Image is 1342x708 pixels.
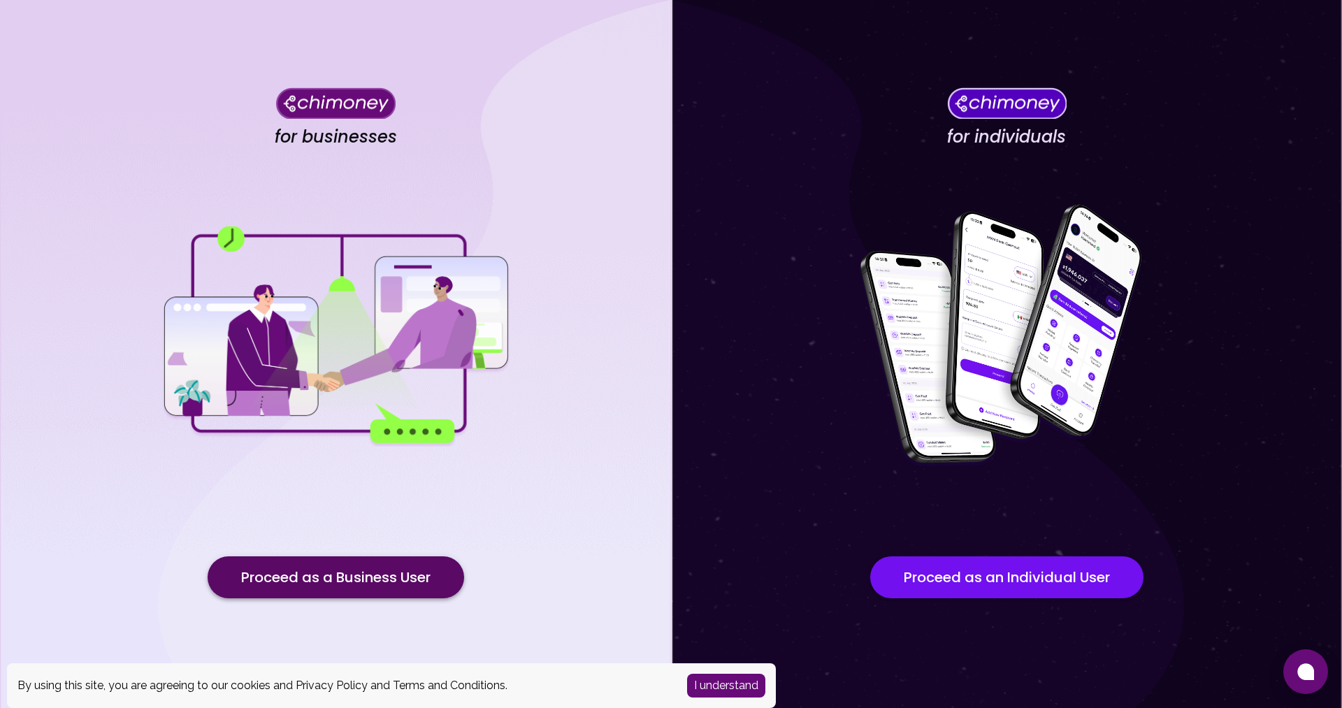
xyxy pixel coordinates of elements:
div: By using this site, you are agreeing to our cookies and and . [17,677,666,694]
h4: for businesses [275,127,397,147]
img: Chimoney for businesses [276,87,396,119]
img: for individuals [832,196,1181,476]
img: Chimoney for individuals [947,87,1067,119]
a: Privacy Policy [296,679,368,692]
button: Accept cookies [687,674,765,698]
button: Proceed as an Individual User [870,556,1143,598]
img: for businesses [161,226,510,447]
button: Open chat window [1283,649,1328,694]
button: Proceed as a Business User [208,556,464,598]
a: Terms and Conditions [393,679,505,692]
h4: for individuals [947,127,1066,147]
